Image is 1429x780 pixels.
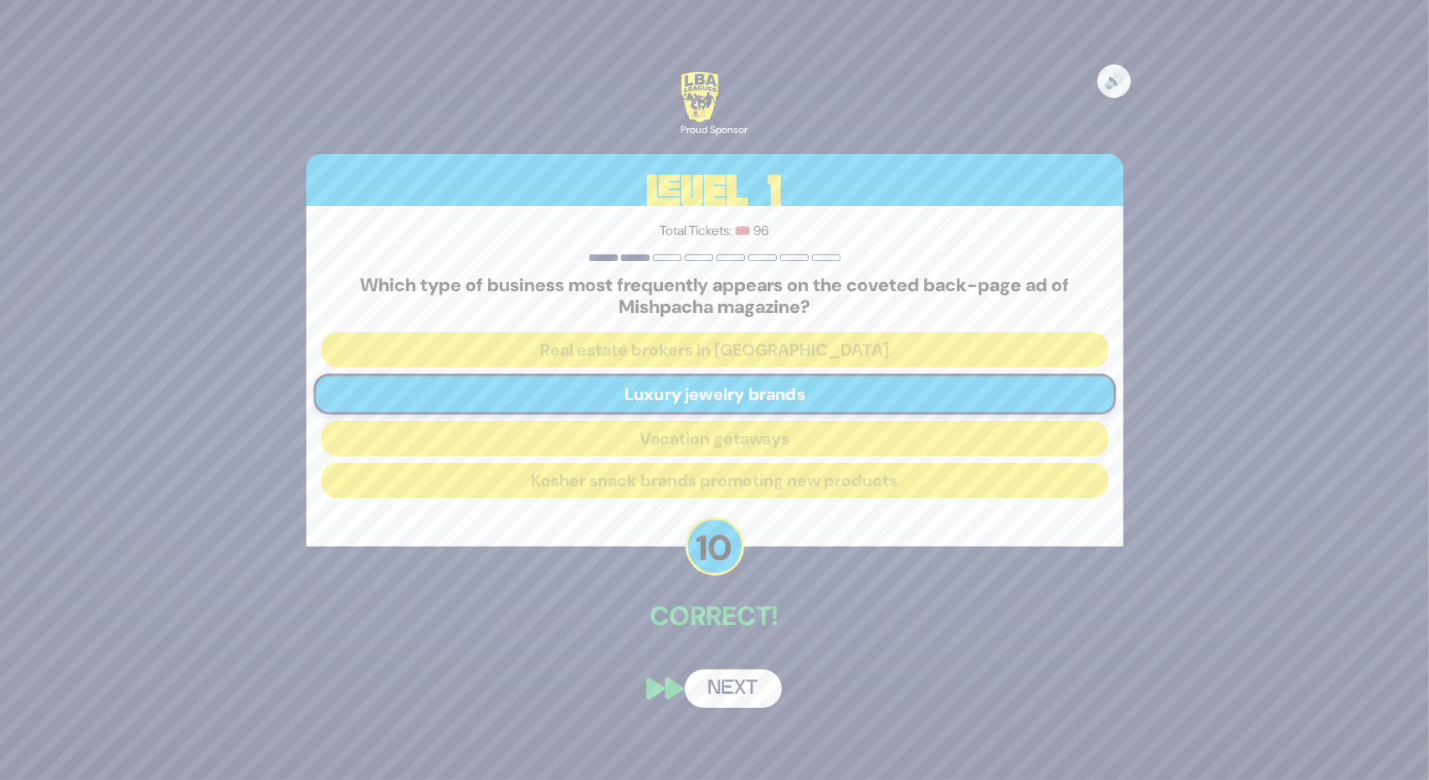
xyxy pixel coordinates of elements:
div: Proud Sponsor [681,122,748,137]
button: Kosher snack brands promoting new products [321,463,1108,498]
button: Vacation getaways [321,421,1108,456]
p: Correct! [306,596,1123,636]
h5: Which type of business most frequently appears on the coveted back-page ad of Mishpacha magazine? [321,275,1108,319]
p: 10 [686,517,744,576]
button: Luxury jewelry brands [313,373,1116,414]
p: Total Tickets: 🎟️ 96 [321,221,1108,241]
h3: Level 1 [306,154,1123,229]
button: Next [685,670,782,708]
img: LBA [681,72,719,122]
button: Real estate brokers in [GEOGRAPHIC_DATA] [321,332,1108,367]
button: 🔊 [1097,64,1131,98]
